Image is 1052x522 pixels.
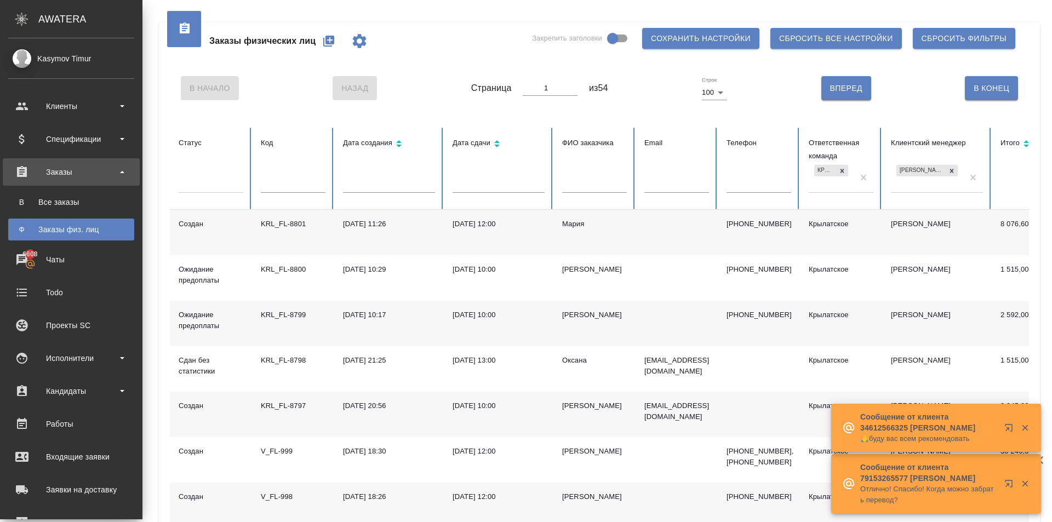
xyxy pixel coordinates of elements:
div: Чаты [8,251,134,268]
div: [DATE] 10:17 [343,309,435,320]
div: [DATE] 12:00 [453,491,545,502]
div: Сортировка [453,136,545,152]
span: Страница [471,82,512,95]
div: Ожидание предоплаты [179,309,243,331]
a: Проекты SC [3,312,140,339]
button: Открыть в новой вкладке [998,417,1024,443]
div: Kasymov Timur [8,53,134,65]
div: Создан [179,446,243,457]
div: [DATE] 12:00 [453,446,545,457]
div: [DATE] 12:00 [453,219,545,230]
td: [PERSON_NAME] [882,346,992,392]
div: Мария [562,219,627,230]
td: [PERSON_NAME] [882,210,992,255]
span: Сохранить настройки [651,32,751,45]
div: [PERSON_NAME] [562,400,627,411]
p: Сообщение от клиента 79153265577 [PERSON_NAME] [860,462,997,484]
button: Сбросить все настройки [770,28,902,49]
div: [DATE] 21:25 [343,355,435,366]
button: Закрыть [1014,423,1036,433]
div: Исполнители [8,350,134,366]
div: Todo [8,284,134,301]
div: Создан [179,491,243,502]
p: [PHONE_NUMBER] [727,309,791,320]
button: Закрыть [1014,479,1036,489]
div: KRL_FL-8799 [261,309,325,320]
div: Спецификации [8,131,134,147]
span: Сбросить фильтры [922,32,1007,45]
span: Сбросить все настройки [779,32,893,45]
div: KRL_FL-8797 [261,400,325,411]
div: Крылатское [809,309,873,320]
div: [DATE] 18:30 [343,446,435,457]
div: [DATE] 13:00 [453,355,545,366]
div: [PERSON_NAME] [562,264,627,275]
div: Крылатское [809,355,873,366]
div: [DATE] 10:00 [453,400,545,411]
div: Оксана [562,355,627,366]
div: [DATE] 18:26 [343,491,435,502]
div: Ожидание предоплаты [179,264,243,286]
div: Сортировка [343,136,435,152]
a: Заявки на доставку [3,476,140,503]
div: Крылатское [809,264,873,275]
span: Заказы физических лиц [209,35,316,48]
div: Создан [179,400,243,411]
a: Todo [3,279,140,306]
div: [DATE] 10:00 [453,264,545,275]
div: Проекты SC [8,317,134,334]
div: Заказы физ. лиц [14,224,129,235]
a: Входящие заявки [3,443,140,471]
p: [EMAIL_ADDRESS][DOMAIN_NAME] [644,400,709,422]
p: [PHONE_NUMBER] [727,491,791,502]
div: [PERSON_NAME] [562,446,627,457]
a: ФЗаказы физ. лиц [8,219,134,240]
div: AWATERA [38,8,142,30]
div: ФИО заказчика [562,136,627,150]
span: Закрепить заголовки [532,33,602,44]
div: [PERSON_NAME] [562,309,627,320]
p: [PHONE_NUMBER], [PHONE_NUMBER] [727,446,791,468]
td: [PERSON_NAME] [882,255,992,301]
div: Клиентский менеджер [891,136,983,150]
span: В Конец [974,82,1009,95]
button: В Конец [965,76,1018,100]
div: Клиенты [8,98,134,114]
button: Сохранить настройки [642,28,759,49]
div: Телефон [727,136,791,150]
div: [DATE] 10:00 [453,309,545,320]
div: Крылатское [809,491,873,502]
button: Открыть в новой вкладке [998,473,1024,499]
div: Заказы [8,164,134,180]
div: Создан [179,219,243,230]
div: Крылатское [809,219,873,230]
label: Строк [702,77,717,83]
div: Ответственная команда [809,136,873,163]
div: [PERSON_NAME] [562,491,627,502]
div: Крылатское [814,165,836,176]
a: Работы [3,410,140,438]
div: Кандидаты [8,383,134,399]
button: Вперед [821,76,871,100]
span: Вперед [830,82,862,95]
p: 🙏буду вас всем рекомендовать [860,433,997,444]
p: [EMAIL_ADDRESS][DOMAIN_NAME] [644,355,709,377]
p: [PHONE_NUMBER] [727,219,791,230]
div: V_FL-998 [261,491,325,502]
div: [DATE] 10:29 [343,264,435,275]
div: Код [261,136,325,150]
div: KRL_FL-8798 [261,355,325,366]
a: ВВсе заказы [8,191,134,213]
div: V_FL-999 [261,446,325,457]
div: Заявки на доставку [8,481,134,498]
div: KRL_FL-8800 [261,264,325,275]
div: Входящие заявки [8,449,134,465]
div: Крылатское [809,446,873,457]
div: Работы [8,416,134,432]
div: Все заказы [14,197,129,208]
td: [PERSON_NAME] [882,301,992,346]
td: [PERSON_NAME] [882,392,992,437]
div: [DATE] 20:56 [343,400,435,411]
span: 6608 [16,249,44,260]
p: [PHONE_NUMBER] [727,264,791,275]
